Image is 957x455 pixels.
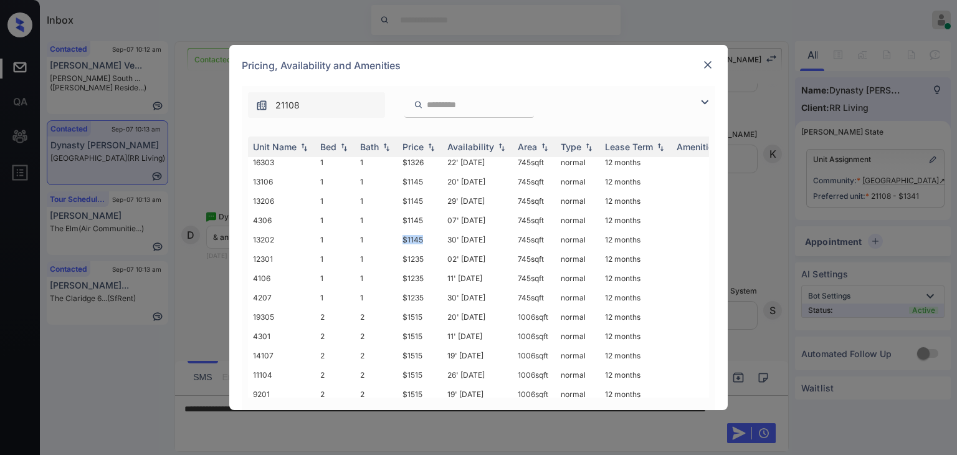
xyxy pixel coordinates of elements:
[600,249,672,269] td: 12 months
[561,141,581,152] div: Type
[315,153,355,172] td: 1
[355,288,398,307] td: 1
[556,346,600,365] td: normal
[513,211,556,230] td: 745 sqft
[355,191,398,211] td: 1
[315,269,355,288] td: 1
[556,153,600,172] td: normal
[315,365,355,385] td: 2
[320,141,336,152] div: Bed
[355,365,398,385] td: 2
[442,307,513,327] td: 20' [DATE]
[355,172,398,191] td: 1
[600,211,672,230] td: 12 months
[402,141,424,152] div: Price
[442,385,513,404] td: 19' [DATE]
[398,249,442,269] td: $1235
[398,269,442,288] td: $1235
[248,172,315,191] td: 13106
[600,153,672,172] td: 12 months
[442,346,513,365] td: 19' [DATE]
[600,327,672,346] td: 12 months
[513,269,556,288] td: 745 sqft
[600,230,672,249] td: 12 months
[275,98,300,112] span: 21108
[355,211,398,230] td: 1
[513,230,556,249] td: 745 sqft
[315,249,355,269] td: 1
[556,365,600,385] td: normal
[538,143,551,151] img: sorting
[248,385,315,404] td: 9201
[513,346,556,365] td: 1006 sqft
[248,307,315,327] td: 19305
[380,143,393,151] img: sorting
[556,327,600,346] td: normal
[298,143,310,151] img: sorting
[338,143,350,151] img: sorting
[253,141,297,152] div: Unit Name
[600,191,672,211] td: 12 months
[600,172,672,191] td: 12 months
[355,327,398,346] td: 2
[513,365,556,385] td: 1006 sqft
[556,288,600,307] td: normal
[315,288,355,307] td: 1
[355,307,398,327] td: 2
[654,143,667,151] img: sorting
[398,172,442,191] td: $1145
[513,327,556,346] td: 1006 sqft
[398,307,442,327] td: $1515
[442,288,513,307] td: 30' [DATE]
[442,269,513,288] td: 11' [DATE]
[315,327,355,346] td: 2
[414,99,423,110] img: icon-zuma
[315,307,355,327] td: 2
[600,307,672,327] td: 12 months
[398,327,442,346] td: $1515
[355,385,398,404] td: 2
[556,172,600,191] td: normal
[255,99,268,112] img: icon-zuma
[398,230,442,249] td: $1145
[248,269,315,288] td: 4106
[398,288,442,307] td: $1235
[600,288,672,307] td: 12 months
[315,346,355,365] td: 2
[248,288,315,307] td: 4207
[556,191,600,211] td: normal
[513,172,556,191] td: 745 sqft
[360,141,379,152] div: Bath
[248,230,315,249] td: 13202
[513,249,556,269] td: 745 sqft
[513,153,556,172] td: 745 sqft
[315,211,355,230] td: 1
[315,172,355,191] td: 1
[605,141,653,152] div: Lease Term
[398,211,442,230] td: $1145
[442,211,513,230] td: 07' [DATE]
[442,327,513,346] td: 11' [DATE]
[442,172,513,191] td: 20' [DATE]
[518,141,537,152] div: Area
[495,143,508,151] img: sorting
[556,307,600,327] td: normal
[600,346,672,365] td: 12 months
[398,365,442,385] td: $1515
[442,249,513,269] td: 02' [DATE]
[398,191,442,211] td: $1145
[315,230,355,249] td: 1
[513,307,556,327] td: 1006 sqft
[442,230,513,249] td: 30' [DATE]
[398,346,442,365] td: $1515
[556,230,600,249] td: normal
[248,249,315,269] td: 12301
[677,141,718,152] div: Amenities
[355,230,398,249] td: 1
[600,365,672,385] td: 12 months
[248,211,315,230] td: 4306
[398,385,442,404] td: $1515
[442,153,513,172] td: 22' [DATE]
[442,365,513,385] td: 26' [DATE]
[513,191,556,211] td: 745 sqft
